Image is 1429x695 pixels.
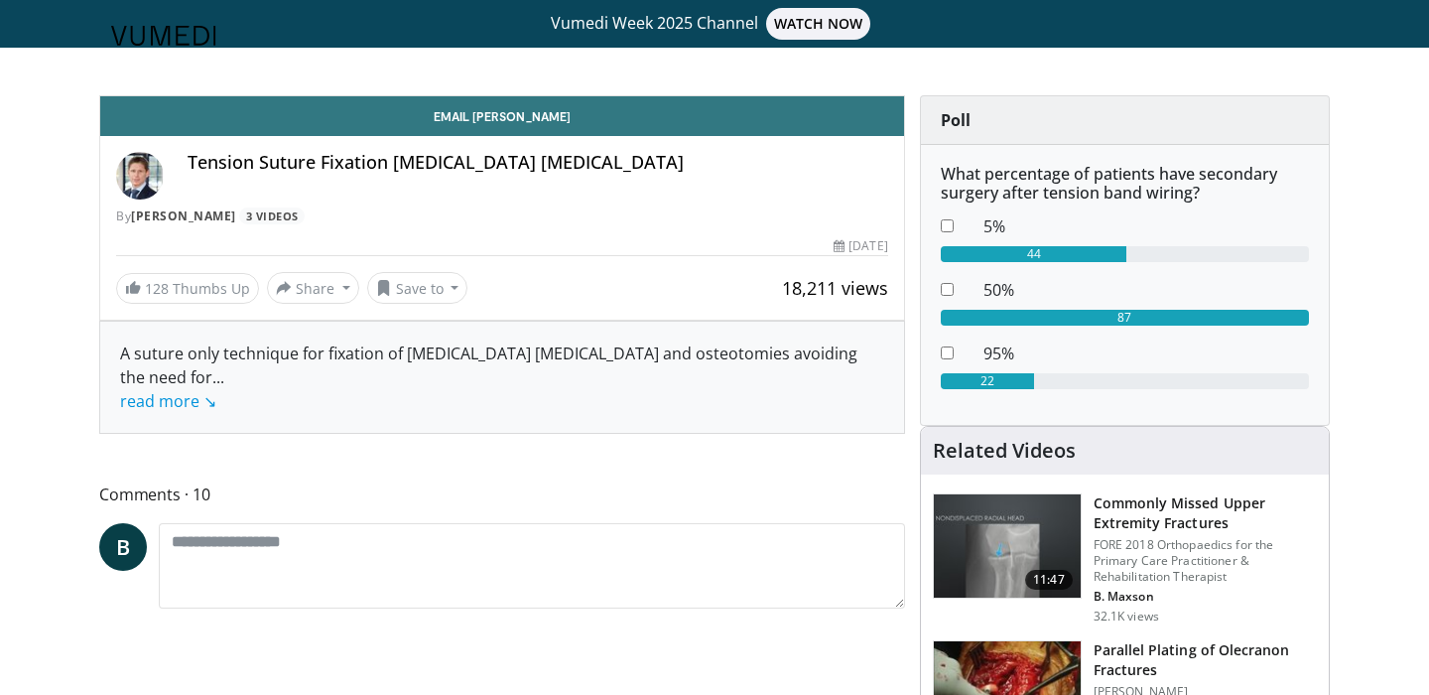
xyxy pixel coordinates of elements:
[111,26,216,46] img: VuMedi Logo
[1025,570,1073,590] span: 11:47
[100,96,904,136] a: Email [PERSON_NAME]
[1094,609,1159,625] p: 32.1K views
[941,109,971,131] strong: Poll
[99,482,905,507] span: Comments 10
[116,152,164,200] img: Avatar
[267,272,359,304] button: Share
[145,279,169,298] span: 128
[941,373,1034,389] div: 22
[941,246,1127,262] div: 44
[934,494,1081,598] img: b2c65235-e098-4cd2-ab0f-914df5e3e270.150x105_q85_crop-smart_upscale.jpg
[239,208,305,224] a: 3 Videos
[99,523,147,571] a: B
[782,276,888,300] span: 18,211 views
[367,272,468,304] button: Save to
[116,273,259,304] a: 128 Thumbs Up
[131,208,236,224] a: [PERSON_NAME]
[1094,640,1317,680] h3: Parallel Plating of Olecranon Fractures
[1094,537,1317,585] p: FORE 2018 Orthopaedics for the Primary Care Practitioner & Rehabilitation Therapist
[120,390,216,412] a: read more ↘
[120,342,884,413] div: A suture only technique for fixation of [MEDICAL_DATA] [MEDICAL_DATA] and osteotomies avoiding th...
[1094,493,1317,533] h3: Commonly Missed Upper Extremity Fractures
[969,278,1324,302] dd: 50%
[969,214,1324,238] dd: 5%
[933,439,1076,463] h4: Related Videos
[834,237,887,255] div: [DATE]
[1094,589,1317,605] p: Benjamin Maxson
[933,493,1317,625] a: 11:47 Commonly Missed Upper Extremity Fractures FORE 2018 Orthopaedics for the Primary Care Pract...
[941,165,1309,203] h6: What percentage of patients have secondary surgery after tension band wiring?
[188,152,888,174] h4: Tension Suture Fixation [MEDICAL_DATA] [MEDICAL_DATA]
[116,208,888,225] div: By
[969,342,1324,365] dd: 95%
[941,310,1309,326] div: 87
